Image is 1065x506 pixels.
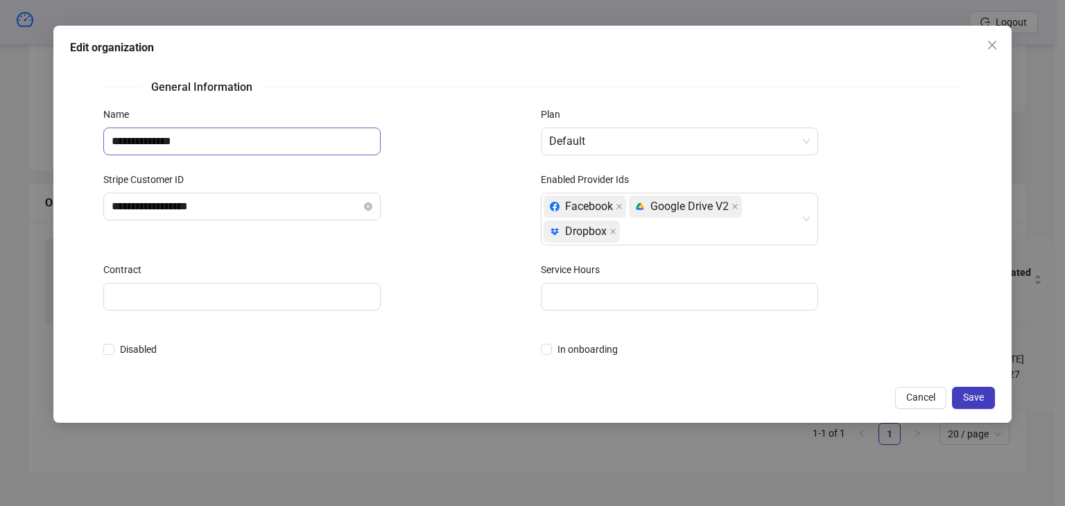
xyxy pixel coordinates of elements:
[609,228,616,235] span: close
[103,262,150,277] label: Contract
[112,198,361,215] input: Stripe Customer ID
[895,387,946,409] button: Cancel
[981,34,1003,56] button: Close
[731,203,738,210] span: close
[140,78,263,96] span: General Information
[616,203,623,210] span: close
[550,196,613,217] div: Facebook
[103,172,193,187] label: Stripe Customer ID
[114,342,162,357] span: Disabled
[541,283,818,311] input: Service Hours
[103,128,381,155] input: Name
[541,172,638,187] label: Enabled Provider Ids
[549,128,810,155] span: Default
[550,221,607,242] div: Dropbox
[963,392,984,403] span: Save
[541,262,609,277] label: Service Hours
[552,342,623,357] span: In onboarding
[103,283,381,311] input: Contract
[906,392,935,403] span: Cancel
[952,387,995,409] button: Save
[541,107,569,122] label: Plan
[987,40,998,51] span: close
[103,107,138,122] label: Name
[364,202,372,211] button: close-circle
[635,196,729,217] div: Google Drive V2
[70,40,995,56] div: Edit organization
